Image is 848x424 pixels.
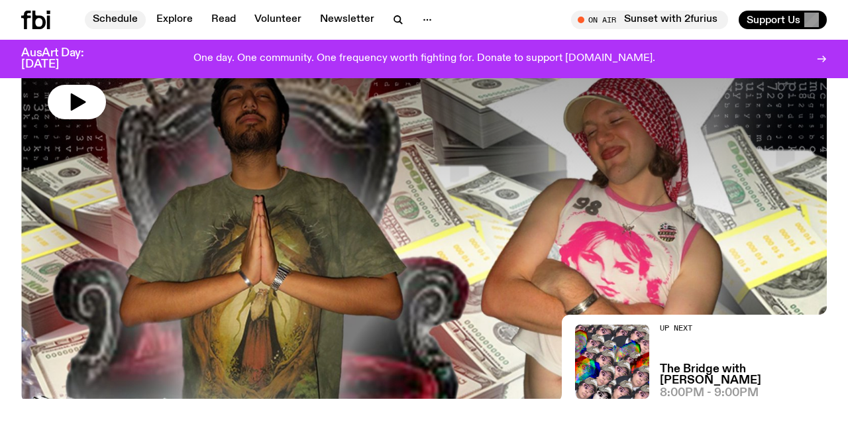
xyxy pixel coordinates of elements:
[193,53,655,65] p: One day. One community. One frequency worth fighting for. Donate to support [DOMAIN_NAME].
[660,364,827,386] a: The Bridge with [PERSON_NAME]
[148,11,201,29] a: Explore
[312,11,382,29] a: Newsletter
[660,388,759,399] span: 8:00pm - 9:00pm
[85,11,146,29] a: Schedule
[747,14,800,26] span: Support Us
[203,11,244,29] a: Read
[571,11,728,29] button: On AirSunset with 2furius
[21,48,106,70] h3: AusArt Day: [DATE]
[739,11,827,29] button: Support Us
[246,11,309,29] a: Volunteer
[660,325,827,332] h2: Up Next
